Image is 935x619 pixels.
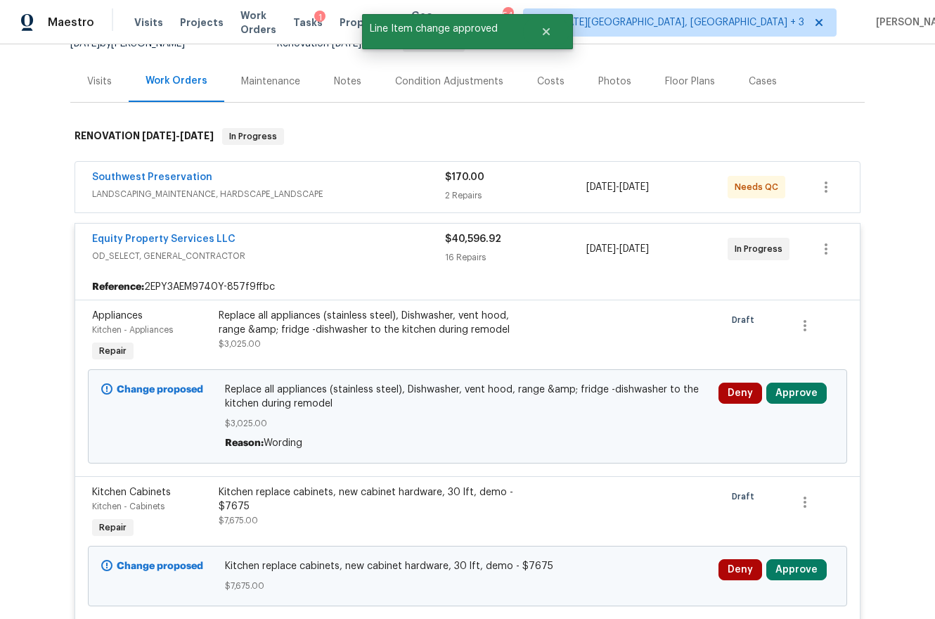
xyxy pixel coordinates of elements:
span: [DATE] [619,182,649,192]
span: Maestro [48,15,94,30]
span: $170.00 [445,172,484,182]
span: Repair [93,521,132,535]
span: Repair [93,344,132,358]
div: Floor Plans [665,75,715,89]
div: 16 Repairs [445,250,586,264]
span: $7,675.00 [225,579,711,593]
div: Photos [598,75,631,89]
span: Reason: [225,438,264,448]
span: Visits [134,15,163,30]
span: [DATE] [332,39,361,49]
span: - [142,131,214,141]
span: [DATE] [586,182,616,192]
span: $40,596.92 [445,234,501,244]
span: $3,025.00 [219,340,261,348]
div: Notes [334,75,361,89]
div: 2EPY3AEM9740Y-857f9ffbc [75,274,860,300]
h6: RENOVATION [75,128,214,145]
div: Visits [87,75,112,89]
b: Change proposed [117,561,203,571]
span: Work Orders [240,8,276,37]
button: Approve [766,383,827,404]
span: Replace all appliances (stainless steel), Dishwasher, vent hood, range &amp; fridge -dishwasher t... [225,383,711,411]
button: Close [523,18,569,46]
div: Replace all appliances (stainless steel), Dishwasher, vent hood, range &amp; fridge -dishwasher t... [219,309,527,337]
span: Kitchen - Appliances [92,326,173,334]
span: $7,675.00 [219,516,258,525]
span: In Progress [224,129,283,143]
b: Reference: [92,280,144,294]
span: [DATE] [619,244,649,254]
div: Condition Adjustments [395,75,503,89]
span: OD_SELECT, GENERAL_CONTRACTOR [92,249,445,263]
b: Change proposed [117,385,203,395]
div: 2 Repairs [445,189,586,203]
button: Approve [766,559,827,580]
span: Tasks [293,18,323,27]
span: Kitchen Cabinets [92,487,171,497]
div: Work Orders [146,74,207,88]
span: Line Item change approved [362,14,523,44]
div: Cases [749,75,777,89]
span: Draft [732,313,760,327]
span: [DATE] [142,131,176,141]
span: Wording [264,438,302,448]
a: Equity Property Services LLC [92,234,236,244]
span: - [586,242,649,256]
a: Southwest Preservation [92,172,212,182]
div: Maintenance [241,75,300,89]
span: Draft [732,490,760,504]
div: 1 [314,11,325,25]
span: [DATE] [70,39,100,49]
span: - [586,180,649,194]
div: Kitchen replace cabinets, new cabinet hardware, 30 lft, demo - $7675 [219,485,527,513]
span: Properties [340,15,394,30]
span: Renovation [277,39,465,49]
span: Geo Assignments [411,8,479,37]
span: - [332,39,394,49]
span: Kitchen - Cabinets [92,502,165,511]
div: 54 [503,8,512,23]
span: Kitchen replace cabinets, new cabinet hardware, 30 lft, demo - $7675 [225,559,711,573]
span: In Progress [735,242,788,256]
span: LANDSCAPING_MAINTENANCE, HARDSCAPE_LANDSCAPE [92,187,445,201]
span: [DATE] [586,244,616,254]
div: Costs [537,75,565,89]
span: Needs QC [735,180,784,194]
span: Appliances [92,311,143,321]
span: Projects [180,15,224,30]
span: [DATE] [180,131,214,141]
button: Deny [718,383,762,404]
div: RENOVATION [DATE]-[DATE]In Progress [70,114,865,159]
span: [US_STATE][GEOGRAPHIC_DATA], [GEOGRAPHIC_DATA] + 3 [535,15,804,30]
button: Deny [718,559,762,580]
span: $3,025.00 [225,416,711,430]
